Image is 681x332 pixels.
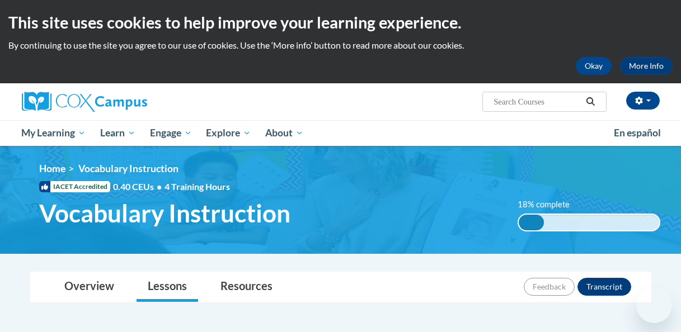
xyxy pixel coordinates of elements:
[22,92,147,112] img: Cox Campus
[518,198,582,211] label: 18% complete
[53,272,125,302] a: Overview
[519,215,544,230] div: 18% complete
[100,126,135,140] span: Learn
[15,120,93,146] a: My Learning
[157,181,162,192] span: •
[78,163,179,174] span: Vocabulary Instruction
[582,95,599,108] button: Search
[492,95,582,108] input: Search Courses
[258,120,311,146] a: About
[143,120,199,146] a: Engage
[165,181,230,192] span: 4 Training Hours
[39,181,110,192] span: IACET Accredited
[626,92,660,110] button: Account Settings
[39,198,290,228] span: Vocabulary Instruction
[13,120,668,146] div: Main menu
[150,126,192,140] span: Engage
[113,181,165,193] span: 0.40 CEUs
[524,278,575,296] button: Feedback
[265,126,303,140] span: About
[21,126,86,140] span: My Learning
[209,272,284,302] a: Resources
[199,120,258,146] a: Explore
[93,120,143,146] a: Learn
[137,272,198,302] a: Lessons
[22,92,223,112] a: Cox Campus
[614,127,661,139] span: En español
[8,11,673,34] h2: This site uses cookies to help improve your learning experience.
[576,57,612,75] button: Okay
[39,163,65,174] a: Home
[607,121,668,145] a: En español
[636,287,672,323] iframe: Button to launch messaging window
[206,126,251,140] span: Explore
[620,57,673,75] a: More Info
[8,39,673,51] p: By continuing to use the site you agree to our use of cookies. Use the ‘More info’ button to read...
[577,278,631,296] button: Transcript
